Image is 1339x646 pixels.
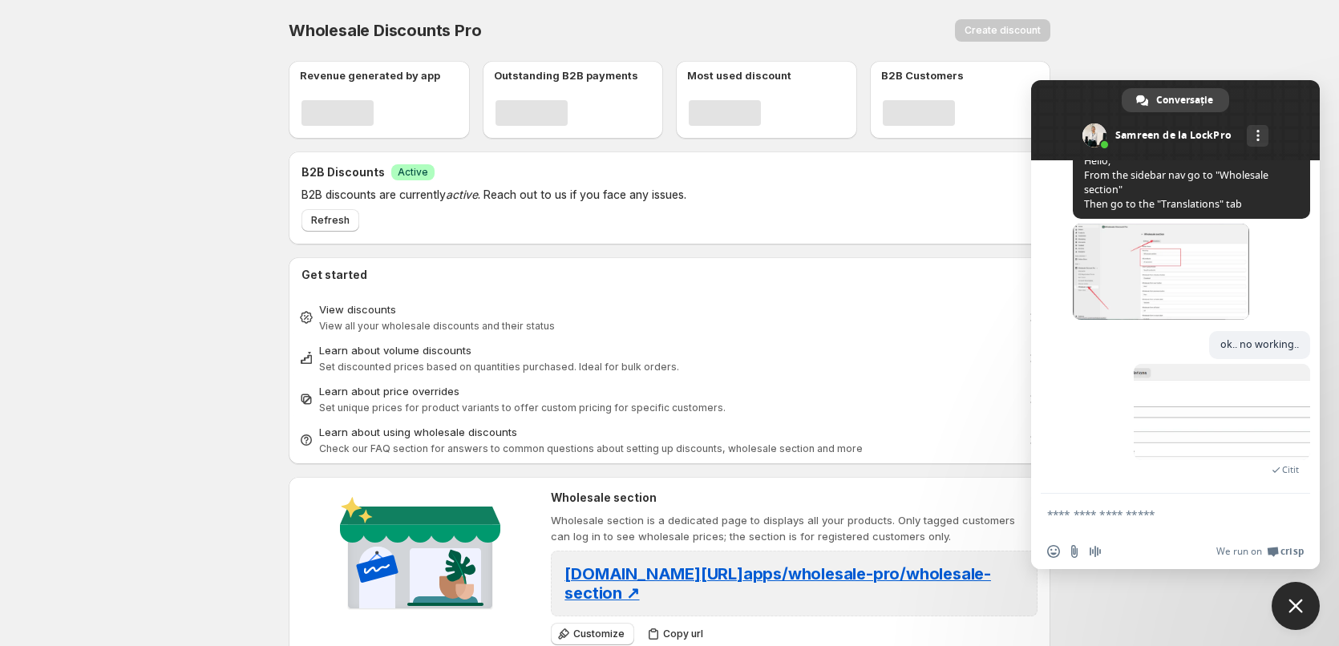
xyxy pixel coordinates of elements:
span: ok.. no working.. [1220,337,1299,351]
button: Refresh [301,209,359,232]
span: Introduceți un smiley [1047,545,1060,558]
p: Revenue generated by app [300,67,440,83]
button: Copy url [641,623,713,645]
span: Conversație [1156,88,1213,112]
span: Refresh [311,214,350,227]
p: B2B discounts are currently . Reach out to us if you face any issues. [301,187,941,203]
span: Wholesale Discounts Pro [289,21,481,40]
h2: B2B Discounts [301,164,385,180]
span: Customize [573,628,625,640]
span: Trimiteţi un fişier [1068,545,1081,558]
span: Set discounted prices based on quantities purchased. Ideal for bulk orders. [319,361,679,373]
span: Check our FAQ section for answers to common questions about setting up discounts, wholesale secti... [319,442,863,454]
img: Wholesale section [334,490,507,623]
span: Hello, From the sidebar nav go to "Wholesale section" Then go to the "Translations" tab [1084,154,1268,211]
span: Copy url [663,628,703,640]
span: View all your wholesale discounts and their status [319,320,555,332]
a: [DOMAIN_NAME][URL]apps/wholesale-pro/wholesale-section ↗ [564,569,991,601]
p: Wholesale section is a dedicated page to displays all your products. Only tagged customers can lo... [551,512,1038,544]
p: Outstanding B2B payments [494,67,638,83]
div: Mai multe canale [1247,125,1268,147]
em: active [446,188,478,201]
p: B2B Customers [881,67,964,83]
span: Citit [1282,464,1299,475]
div: Conversație [1122,88,1229,112]
div: Learn about volume discounts [319,342,1020,358]
div: Close chat [1272,582,1320,630]
a: We run onCrisp [1216,545,1304,558]
p: Most used discount [687,67,791,83]
div: Learn about price overrides [319,383,1020,399]
div: View discounts [319,301,1020,317]
span: Active [398,166,428,179]
span: We run on [1216,545,1262,558]
button: Customize [551,623,634,645]
span: Înregistrare mesaj audio [1089,545,1102,558]
textarea: Scrieți mesajul dvs… [1047,507,1268,522]
span: Crisp [1280,545,1304,558]
h2: Wholesale section [551,490,1038,506]
span: Set unique prices for product variants to offer custom pricing for specific customers. [319,402,726,414]
h2: Get started [301,267,1038,283]
span: [DOMAIN_NAME][URL] apps/wholesale-pro/wholesale-section ↗ [564,564,991,603]
div: Learn about using wholesale discounts [319,424,1020,440]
